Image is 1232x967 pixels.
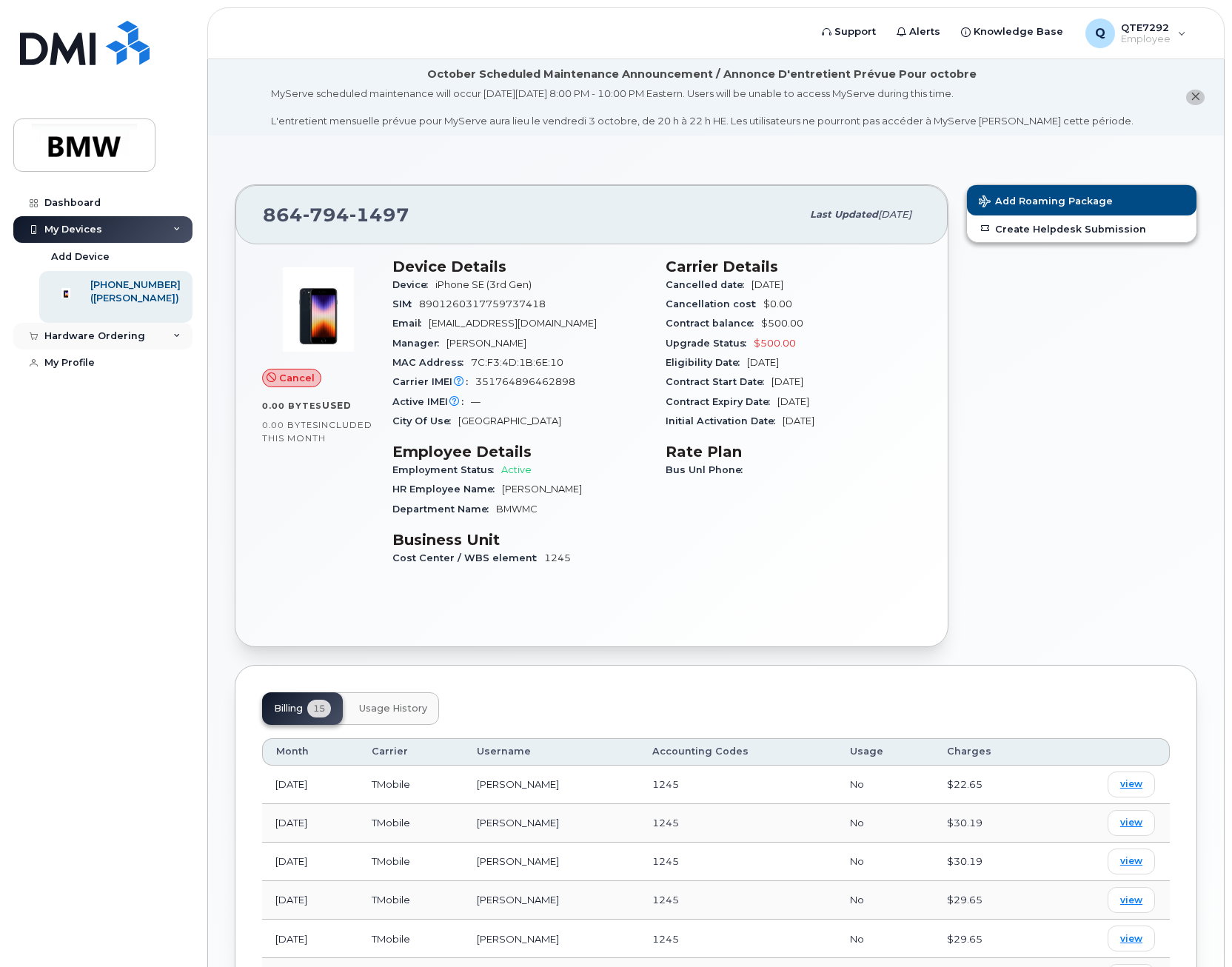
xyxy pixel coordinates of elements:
[392,531,648,549] h3: Business Unit
[458,415,561,426] span: [GEOGRAPHIC_DATA]
[392,376,475,387] span: Carrier IMEI
[463,881,639,920] td: [PERSON_NAME]
[392,552,544,563] span: Cost Center / WBS element
[1120,932,1142,946] span: view
[666,396,777,407] span: Contract Expiry Date
[967,185,1196,215] button: Add Roaming Package
[435,279,532,290] span: iPhone SE (3rd Gen)
[761,318,803,329] span: $500.00
[652,817,679,829] span: 1245
[1120,777,1142,791] span: view
[1120,854,1142,868] span: view
[358,738,463,765] th: Carrier
[666,338,754,349] span: Upgrade Status
[358,804,463,843] td: TMobile
[392,464,501,475] span: Employment Status
[303,204,349,226] span: 794
[262,920,358,958] td: [DATE]
[652,894,679,906] span: 1245
[392,357,471,368] span: MAC Address
[947,777,1035,792] div: $22.65
[837,766,933,804] td: No
[463,804,639,843] td: [PERSON_NAME]
[652,778,679,790] span: 1245
[262,738,358,765] th: Month
[463,843,639,881] td: [PERSON_NAME]
[666,357,747,368] span: Eligibility Date
[639,738,837,765] th: Accounting Codes
[358,920,463,958] td: TMobile
[947,893,1035,907] div: $29.65
[392,443,648,461] h3: Employee Details
[463,920,639,958] td: [PERSON_NAME]
[1108,772,1155,797] a: view
[358,766,463,804] td: TMobile
[878,209,911,220] span: [DATE]
[359,703,427,715] span: Usage History
[947,816,1035,830] div: $30.19
[1168,903,1221,956] iframe: Messenger Launcher
[1120,894,1142,907] span: view
[358,881,463,920] td: TMobile
[392,279,435,290] span: Device
[392,258,648,275] h3: Device Details
[262,766,358,804] td: [DATE]
[934,738,1048,765] th: Charges
[666,279,751,290] span: Cancelled date
[501,464,532,475] span: Active
[446,338,526,349] span: [PERSON_NAME]
[419,298,546,309] span: 8901260317759737418
[837,843,933,881] td: No
[1108,849,1155,874] a: view
[666,258,921,275] h3: Carrier Details
[1108,926,1155,951] a: view
[392,396,471,407] span: Active IMEI
[263,204,409,226] span: 864
[358,843,463,881] td: TMobile
[463,766,639,804] td: [PERSON_NAME]
[666,415,783,426] span: Initial Activation Date
[262,881,358,920] td: [DATE]
[666,318,761,329] span: Contract balance
[392,338,446,349] span: Manager
[947,854,1035,869] div: $30.19
[392,483,502,495] span: HR Employee Name
[502,483,582,495] span: [PERSON_NAME]
[810,209,878,220] span: Last updated
[349,204,409,226] span: 1497
[392,415,458,426] span: City Of Use
[262,804,358,843] td: [DATE]
[754,338,796,349] span: $500.00
[544,552,571,563] span: 1245
[666,376,771,387] span: Contract Start Date
[392,318,429,329] span: Email
[777,396,809,407] span: [DATE]
[666,443,921,461] h3: Rate Plan
[771,376,803,387] span: [DATE]
[1186,90,1205,105] button: close notification
[471,357,563,368] span: 7C:F3:4D:1B:6E:10
[262,843,358,881] td: [DATE]
[262,419,372,444] span: included this month
[429,318,597,329] span: [EMAIL_ADDRESS][DOMAIN_NAME]
[979,195,1113,210] span: Add Roaming Package
[322,400,352,411] span: used
[262,420,318,430] span: 0.00 Bytes
[947,932,1035,946] div: $29.65
[274,265,363,354] img: image20231002-3703462-1angbar.jpeg
[783,415,814,426] span: [DATE]
[666,464,750,475] span: Bus Unl Phone
[427,67,977,82] div: October Scheduled Maintenance Announcement / Annonce D'entretient Prévue Pour octobre
[392,298,419,309] span: SIM
[837,804,933,843] td: No
[1120,816,1142,829] span: view
[666,298,763,309] span: Cancellation cost
[837,920,933,958] td: No
[1108,810,1155,836] a: view
[496,503,538,515] span: BMWMC
[837,738,933,765] th: Usage
[271,87,1134,128] div: MyServe scheduled maintenance will occur [DATE][DATE] 8:00 PM - 10:00 PM Eastern. Users will be u...
[262,401,322,411] span: 0.00 Bytes
[463,738,639,765] th: Username
[747,357,779,368] span: [DATE]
